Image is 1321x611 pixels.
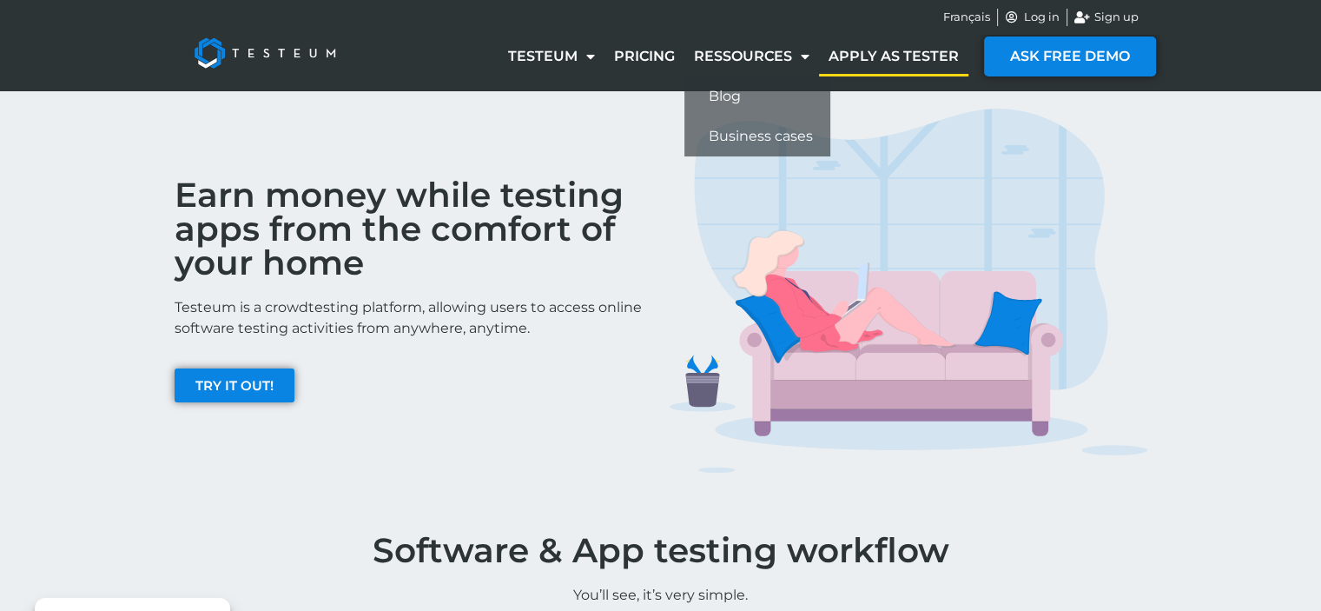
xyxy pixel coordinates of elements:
[684,37,819,76] a: Ressources
[684,116,830,156] a: Business cases
[819,37,968,76] a: Apply as tester
[984,37,1156,76] a: ASK FREE DEMO
[499,37,968,76] nav: Menu
[499,37,604,76] a: Testeum
[1020,9,1060,26] span: Log in
[175,18,355,88] img: Testeum Logo - Application crowdtesting platform
[195,379,274,392] span: TRY IT OUT!
[175,297,652,339] p: Testeum is a crowdtesting platform, allowing users to access online software testing activities f...
[684,76,830,116] a: Blog
[1074,9,1139,26] a: Sign up
[943,9,990,26] a: Français
[1005,9,1060,26] a: Log in
[166,534,1156,568] h1: Software & App testing workflow
[604,37,684,76] a: Pricing
[1010,50,1130,63] span: ASK FREE DEMO
[684,76,830,156] ul: Ressources
[166,585,1156,606] p: You’ll see, it’s very simple.
[175,369,294,402] a: TRY IT OUT!
[670,109,1147,474] img: TESTERS IMG 1
[1090,9,1139,26] span: Sign up
[175,178,652,280] h2: Earn money while testing apps from the comfort of your home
